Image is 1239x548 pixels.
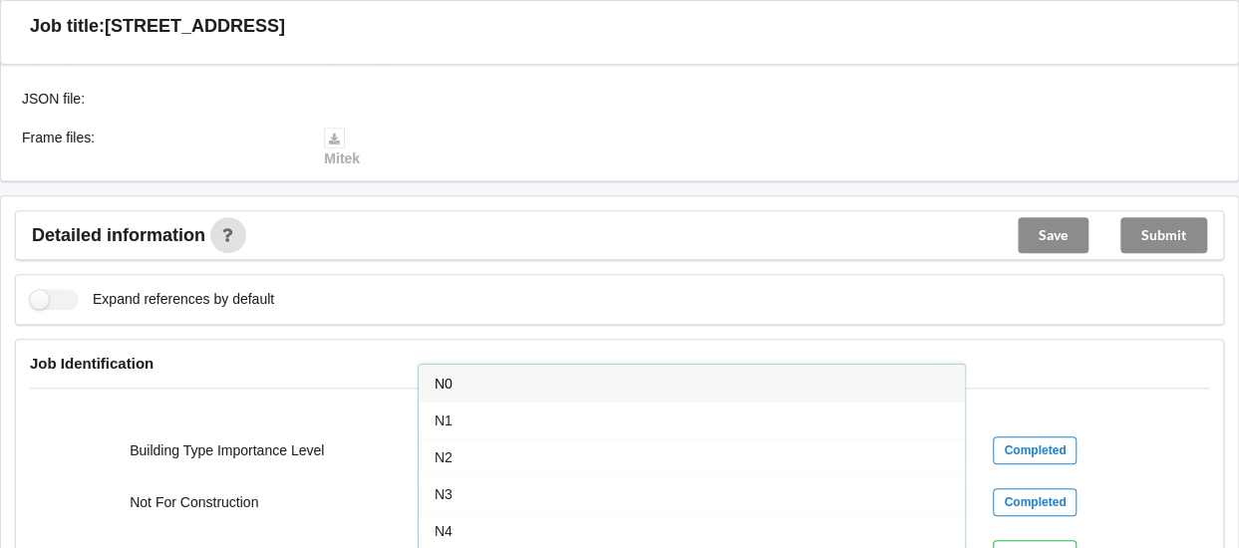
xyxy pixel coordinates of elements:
h4: Job Identification [30,354,1209,373]
span: Detailed information [32,226,205,244]
span: N0 [435,376,453,392]
div: Completed [993,488,1077,516]
span: N3 [435,486,453,502]
h3: Job title: [30,15,105,38]
span: N4 [435,523,453,539]
div: Completed [993,436,1077,464]
a: Mitek [324,130,360,167]
label: Not For Construction [130,494,258,510]
label: Expand references by default [30,289,274,310]
label: Building Type Importance Level [130,442,324,458]
h3: [STREET_ADDRESS] [105,15,285,38]
div: Frame files : [8,128,310,169]
span: N1 [435,412,453,428]
div: JSON file : [8,89,310,109]
span: N2 [435,449,453,465]
a: Download [324,52,391,68]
